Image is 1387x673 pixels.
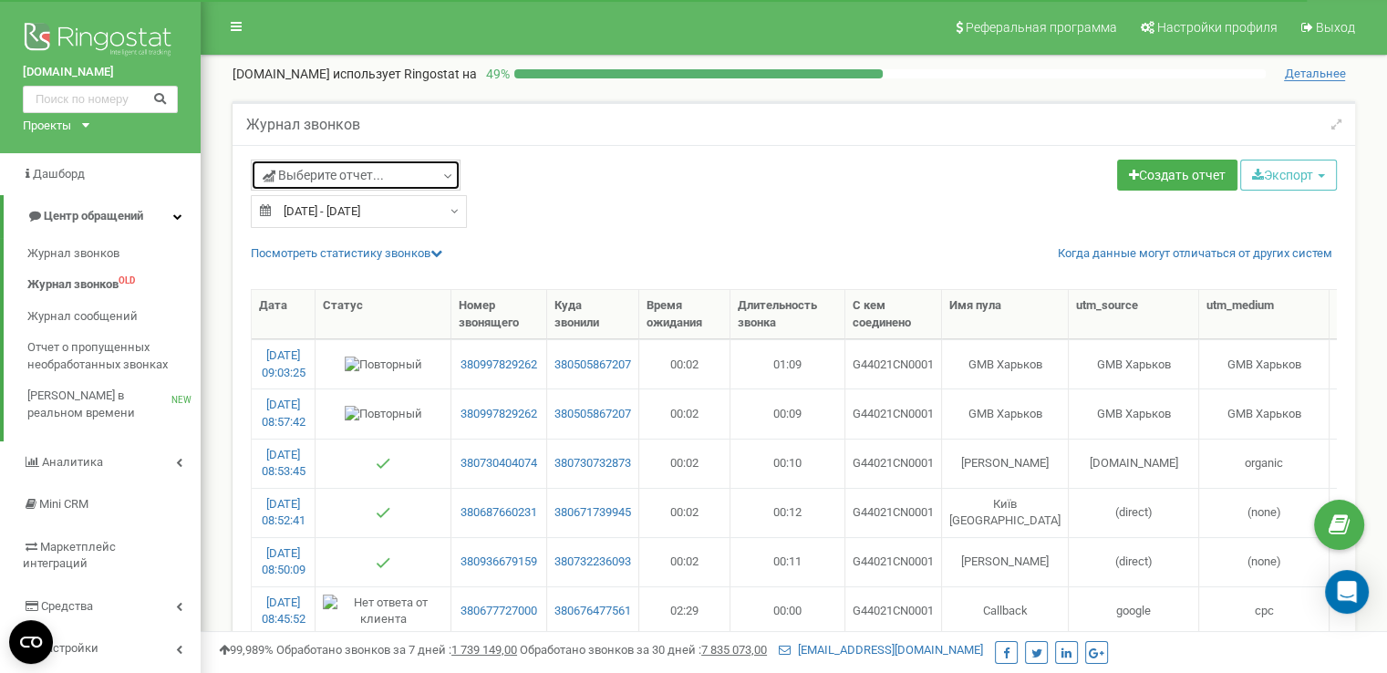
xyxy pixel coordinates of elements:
th: Номер звонящего [451,290,547,339]
a: [DATE] 08:45:52 [262,595,305,626]
button: Open CMP widget [9,620,53,664]
td: cpc [1199,586,1330,636]
td: 00:02 [639,537,730,586]
td: Callback [942,586,1069,636]
a: Посмотреть cтатистику звонков [251,246,442,260]
td: GMB Харьков [1199,339,1330,388]
span: 99,989% [219,643,274,657]
span: Реферальная программа [966,20,1117,35]
td: 00:10 [730,439,845,488]
a: [PERSON_NAME] в реальном времениNEW [27,380,201,429]
span: Журнал звонков [27,276,119,294]
span: Маркетплейс интеграций [23,540,116,571]
a: Центр обращений [4,195,201,238]
u: 7 835 073,00 [701,643,767,657]
img: Отвечен [376,555,390,570]
a: Создать отчет [1117,160,1237,191]
span: Настройки профиля [1157,20,1278,35]
a: 380732236093 [554,554,631,571]
span: Аналитика [42,455,103,469]
a: Выберите отчет... [251,160,461,191]
span: Mini CRM [39,497,88,511]
th: Статус [316,290,451,339]
th: Время ожидания [639,290,730,339]
td: (none) [1199,488,1330,537]
button: Экспорт [1240,160,1337,191]
input: Поиск по номеру [23,86,178,113]
img: Повторный [345,357,422,374]
h5: Журнал звонков [246,117,360,133]
td: 02:29 [639,586,730,636]
a: [DATE] 08:50:09 [262,546,305,577]
img: Ringostat logo [23,18,178,64]
a: 380730732873 [554,455,631,472]
a: Когда данные могут отличаться от других систем [1058,245,1332,263]
td: [PERSON_NAME] [942,439,1069,488]
span: Настройки [38,641,98,655]
a: Отчет о пропущенных необработанных звонках [27,332,201,380]
td: 00:02 [639,388,730,438]
span: [PERSON_NAME] в реальном времени [27,388,171,421]
a: 380677727000 [459,603,539,620]
td: 00:12 [730,488,845,537]
a: [DATE] 08:52:41 [262,497,305,528]
td: G44021CN0001 [845,439,942,488]
td: organic [1199,439,1330,488]
p: 49 % [477,65,514,83]
td: G44021CN0001 [845,339,942,388]
p: [DOMAIN_NAME] [233,65,477,83]
a: 380676477561 [554,603,631,620]
td: 00:02 [639,439,730,488]
td: GMB Харьков [942,339,1069,388]
td: 01:09 [730,339,845,388]
a: Журнал звонков [27,238,201,270]
img: Отвечен [376,456,390,471]
span: Журнал сообщений [27,308,138,326]
span: Выберите отчет... [263,166,384,184]
td: (direct) [1069,488,1199,537]
span: Отчет о пропущенных необработанных звонках [27,339,191,373]
a: [DATE] 08:53:45 [262,448,305,479]
span: использует Ringostat на [333,67,477,81]
a: [DATE] 09:03:25 [262,348,305,379]
a: [DOMAIN_NAME] [23,64,178,81]
span: Обработано звонков за 7 дней : [276,643,517,657]
a: 380730404074 [459,455,539,472]
div: Open Intercom Messenger [1325,570,1369,614]
th: Длительность звонка [730,290,845,339]
a: [EMAIL_ADDRESS][DOMAIN_NAME] [779,643,983,657]
div: Проекты [23,118,71,135]
a: 380997829262 [459,406,539,423]
td: [DOMAIN_NAME] [1069,439,1199,488]
th: utm_medium [1199,290,1330,339]
td: 00:11 [730,537,845,586]
u: 1 739 149,00 [451,643,517,657]
a: [DATE] 08:57:42 [262,398,305,429]
td: (none) [1199,537,1330,586]
td: G44021CN0001 [845,388,942,438]
span: Дашборд [33,167,85,181]
a: 380687660231 [459,504,539,522]
td: Київ [GEOGRAPHIC_DATA] [942,488,1069,537]
span: Центр обращений [44,209,143,223]
a: 380997829262 [459,357,539,374]
span: Обработано звонков за 30 дней : [520,643,767,657]
td: (direct) [1069,537,1199,586]
th: utm_source [1069,290,1199,339]
a: Журнал звонковOLD [27,269,201,301]
td: GMB Харьков [1069,388,1199,438]
span: Журнал звонков [27,245,119,263]
td: [PERSON_NAME] [942,537,1069,586]
td: GMB Харьков [1199,388,1330,438]
td: 00:09 [730,388,845,438]
td: G44021CN0001 [845,586,942,636]
td: G44021CN0001 [845,537,942,586]
td: GMB Харьков [942,388,1069,438]
td: 00:02 [639,339,730,388]
img: Повторный [345,406,422,423]
td: google [1069,586,1199,636]
a: 380505867207 [554,406,631,423]
img: Отвечен [376,505,390,520]
a: 380671739945 [554,504,631,522]
a: 380505867207 [554,357,631,374]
